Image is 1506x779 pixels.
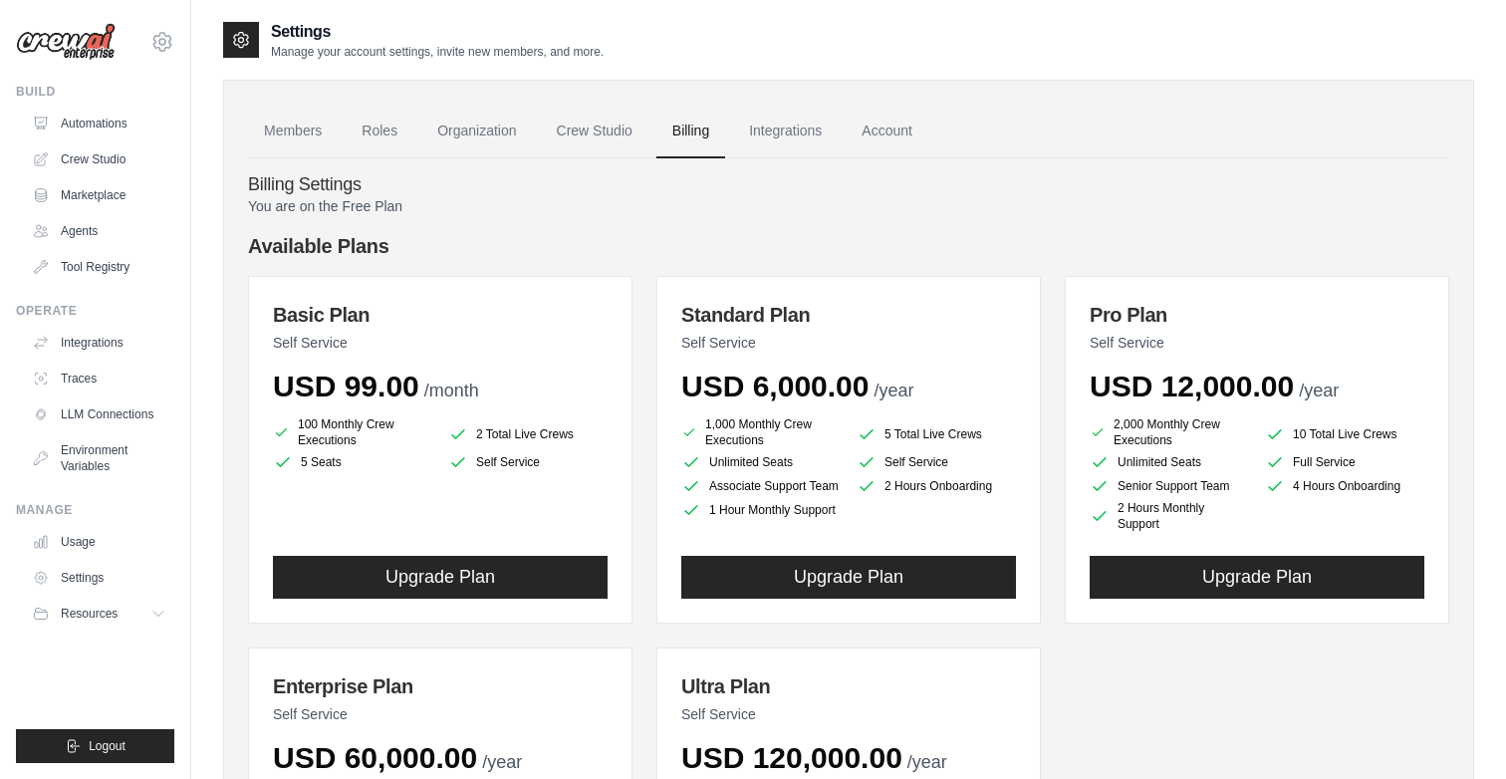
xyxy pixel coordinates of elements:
[24,434,174,482] a: Environment Variables
[1265,452,1424,472] li: Full Service
[273,370,419,402] span: USD 99.00
[681,672,1016,700] h3: Ultra Plan
[16,303,174,319] div: Operate
[681,476,841,496] li: Associate Support Team
[1090,452,1249,472] li: Unlimited Seats
[248,174,1449,196] h4: Billing Settings
[681,556,1016,599] button: Upgrade Plan
[24,363,174,394] a: Traces
[681,452,841,472] li: Unlimited Seats
[89,738,125,754] span: Logout
[24,215,174,247] a: Agents
[248,196,1449,216] p: You are on the Free Plan
[24,398,174,430] a: LLM Connections
[681,370,869,402] span: USD 6,000.00
[24,179,174,211] a: Marketplace
[273,416,432,448] li: 100 Monthly Crew Executions
[681,500,841,520] li: 1 Hour Monthly Support
[857,476,1016,496] li: 2 Hours Onboarding
[273,452,432,472] li: 5 Seats
[1265,476,1424,496] li: 4 Hours Onboarding
[273,672,608,700] h3: Enterprise Plan
[273,556,608,599] button: Upgrade Plan
[857,420,1016,448] li: 5 Total Live Crews
[248,232,1449,260] h4: Available Plans
[1090,416,1249,448] li: 2,000 Monthly Crew Executions
[24,143,174,175] a: Crew Studio
[16,84,174,100] div: Build
[273,333,608,353] p: Self Service
[681,741,902,774] span: USD 120,000.00
[273,741,477,774] span: USD 60,000.00
[874,381,913,400] span: /year
[541,105,648,158] a: Crew Studio
[24,598,174,630] button: Resources
[482,752,522,772] span: /year
[16,502,174,518] div: Manage
[846,105,928,158] a: Account
[1090,476,1249,496] li: Senior Support Team
[733,105,838,158] a: Integrations
[1090,556,1424,599] button: Upgrade Plan
[1299,381,1339,400] span: /year
[421,105,532,158] a: Organization
[61,606,118,622] span: Resources
[681,333,1016,353] p: Self Service
[681,416,841,448] li: 1,000 Monthly Crew Executions
[271,44,604,60] p: Manage your account settings, invite new members, and more.
[424,381,479,400] span: /month
[1090,500,1249,532] li: 2 Hours Monthly Support
[16,23,116,61] img: Logo
[24,562,174,594] a: Settings
[681,704,1016,724] p: Self Service
[24,526,174,558] a: Usage
[448,420,608,448] li: 2 Total Live Crews
[1265,420,1424,448] li: 10 Total Live Crews
[273,301,608,329] h3: Basic Plan
[346,105,413,158] a: Roles
[24,108,174,139] a: Automations
[273,704,608,724] p: Self Service
[907,752,947,772] span: /year
[1090,370,1294,402] span: USD 12,000.00
[16,729,174,763] button: Logout
[448,452,608,472] li: Self Service
[857,452,1016,472] li: Self Service
[681,301,1016,329] h3: Standard Plan
[24,327,174,359] a: Integrations
[1090,333,1424,353] p: Self Service
[271,20,604,44] h2: Settings
[24,251,174,283] a: Tool Registry
[1090,301,1424,329] h3: Pro Plan
[656,105,725,158] a: Billing
[248,105,338,158] a: Members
